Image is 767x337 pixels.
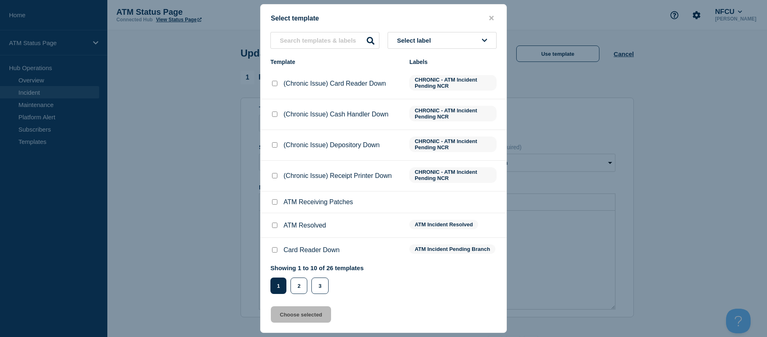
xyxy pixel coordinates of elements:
[409,137,497,152] span: CHRONIC - ATM Incident Pending NCR
[284,222,326,229] p: ATM Resolved
[397,37,434,44] span: Select label
[487,14,496,22] button: close button
[272,81,277,86] input: (Chronic Issue) Card Reader Down checkbox
[409,75,497,91] span: CHRONIC - ATM Incident Pending NCR
[270,59,401,65] div: Template
[272,247,277,253] input: Card Reader Down checkbox
[290,278,307,294] button: 2
[409,106,497,121] span: CHRONIC - ATM Incident Pending NCR
[270,32,379,49] input: Search templates & labels
[272,112,277,117] input: (Chronic Issue) Cash Handler Down checkbox
[409,59,497,65] div: Labels
[284,80,386,87] p: (Chronic Issue) Card Reader Down
[409,167,497,183] span: CHRONIC - ATM Incident Pending NCR
[284,172,392,180] p: (Chronic Issue) Receipt Printer Down
[272,199,277,205] input: ATM Receiving Patches checkbox
[311,278,328,294] button: 3
[284,246,340,254] p: Card Reader Down
[409,220,478,229] span: ATM Incident Resolved
[284,141,380,149] p: (Chronic Issue) Depository Down
[284,198,353,206] p: ATM Receiving Patches
[272,142,277,148] input: (Chronic Issue) Depository Down checkbox
[270,278,286,294] button: 1
[388,32,497,49] button: Select label
[270,264,364,271] p: Showing 1 to 10 of 26 templates
[409,244,495,254] span: ATM Incident Pending Branch
[272,173,277,178] input: (Chronic Issue) Receipt Printer Down checkbox
[261,14,506,22] div: Select template
[272,223,277,228] input: ATM Resolved checkbox
[284,111,388,118] p: (Chronic Issue) Cash Handler Down
[271,306,331,323] button: Choose selected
